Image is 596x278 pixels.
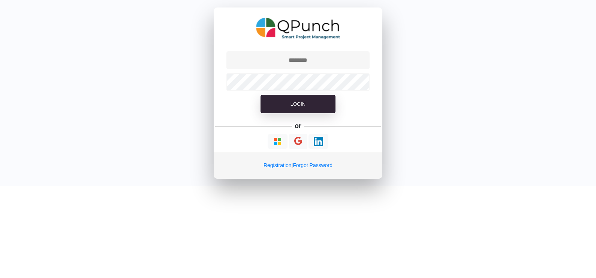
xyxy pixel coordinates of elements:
img: Loading... [314,137,323,146]
button: Continue With Microsoft Azure [268,134,288,149]
button: Login [261,95,335,114]
span: Login [291,101,305,107]
a: Forgot Password [293,162,332,168]
button: Continue With LinkedIn [308,134,328,149]
button: Continue With Google [289,134,307,149]
img: Loading... [273,137,282,146]
div: | [214,152,382,179]
img: QPunch [256,15,340,42]
a: Registration [264,162,292,168]
h5: or [294,121,303,131]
